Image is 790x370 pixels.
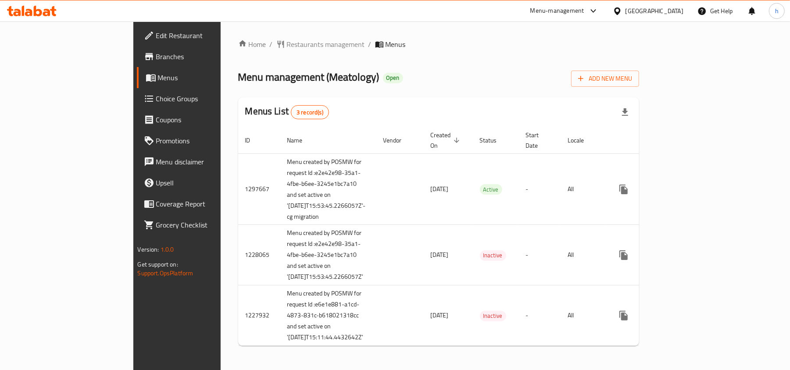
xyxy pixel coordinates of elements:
[245,105,329,119] h2: Menus List
[386,39,406,50] span: Menus
[526,130,550,151] span: Start Date
[156,178,258,188] span: Upsell
[137,67,265,88] a: Menus
[280,225,376,285] td: Menu created by POSMW for request Id :e2e42e98-35a1-4fbe-b6ee-3245e1bc7a10 and set active on '[DA...
[480,184,502,195] div: Active
[156,157,258,167] span: Menu disclaimer
[156,135,258,146] span: Promotions
[368,39,372,50] li: /
[158,72,258,83] span: Menus
[291,108,329,117] span: 3 record(s)
[137,88,265,109] a: Choice Groups
[137,193,265,214] a: Coverage Report
[270,39,273,50] li: /
[571,71,639,87] button: Add New Menu
[519,225,561,285] td: -
[156,199,258,209] span: Coverage Report
[613,305,634,326] button: more
[287,39,365,50] span: Restaurants management
[137,109,265,130] a: Coupons
[431,249,449,260] span: [DATE]
[156,93,258,104] span: Choice Groups
[613,245,634,266] button: more
[634,245,655,266] button: Change Status
[383,135,413,146] span: Vendor
[431,310,449,321] span: [DATE]
[480,250,506,261] div: Inactive
[561,285,606,346] td: All
[431,130,462,151] span: Created On
[137,214,265,235] a: Grocery Checklist
[137,130,265,151] a: Promotions
[287,135,314,146] span: Name
[138,259,178,270] span: Get support on:
[161,244,174,255] span: 1.0.0
[291,105,329,119] div: Total records count
[626,6,683,16] div: [GEOGRAPHIC_DATA]
[519,285,561,346] td: -
[480,185,502,195] span: Active
[530,6,584,16] div: Menu-management
[561,153,606,225] td: All
[137,151,265,172] a: Menu disclaimer
[606,127,704,154] th: Actions
[137,25,265,46] a: Edit Restaurant
[578,73,632,84] span: Add New Menu
[634,305,655,326] button: Change Status
[383,74,403,82] span: Open
[156,30,258,41] span: Edit Restaurant
[383,73,403,83] div: Open
[480,311,506,321] span: Inactive
[280,285,376,346] td: Menu created by POSMW for request Id :e6e1e881-a1cd-4873-831c-b618021318cc and set active on '[DA...
[238,67,379,87] span: Menu management ( Meatology )
[276,39,365,50] a: Restaurants management
[775,6,779,16] span: h
[634,179,655,200] button: Change Status
[238,127,704,346] table: enhanced table
[156,220,258,230] span: Grocery Checklist
[613,179,634,200] button: more
[280,153,376,225] td: Menu created by POSMW for request Id :e2e42e98-35a1-4fbe-b6ee-3245e1bc7a10 and set active on '[DA...
[480,135,508,146] span: Status
[480,250,506,260] span: Inactive
[138,244,159,255] span: Version:
[156,114,258,125] span: Coupons
[519,153,561,225] td: -
[156,51,258,62] span: Branches
[561,225,606,285] td: All
[138,267,193,279] a: Support.OpsPlatform
[245,135,262,146] span: ID
[238,39,640,50] nav: breadcrumb
[615,102,636,123] div: Export file
[568,135,596,146] span: Locale
[137,46,265,67] a: Branches
[431,183,449,195] span: [DATE]
[137,172,265,193] a: Upsell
